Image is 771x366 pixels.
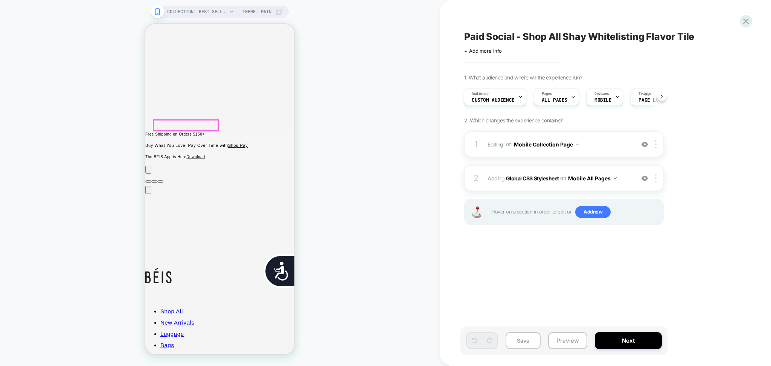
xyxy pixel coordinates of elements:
[506,175,559,181] b: Global CSS Stylesheet
[542,98,567,103] span: ALL PAGES
[6,156,12,159] button: Load slide 2 of 3
[542,91,552,96] span: Pages
[15,316,149,327] a: Bags
[15,293,149,304] a: New Arrivals
[469,206,484,218] img: Joystick
[472,171,480,186] div: 2
[655,174,657,182] img: close
[594,91,609,96] span: Devices
[15,316,29,327] span: Bags
[41,131,59,135] a: Download
[167,6,227,18] span: COLLECTION: Best Sellers (Category)
[641,175,648,181] img: crossed eye
[15,304,39,316] span: Luggage
[472,91,489,96] span: Audience
[638,98,664,103] span: Page Load
[595,332,662,349] button: Next
[83,119,103,124] a: Shop Pay
[614,177,617,179] img: down arrow
[576,143,579,145] img: down arrow
[464,117,562,124] span: 2. Which changes the experience contains?
[242,6,271,18] span: Theme: MAIN
[472,137,480,152] div: 1
[464,74,582,81] span: 1. What audience and where will the experience run?
[12,156,18,159] button: Load slide 3 of 3
[15,327,149,338] a: Accessories
[506,139,512,149] span: on
[575,206,611,218] span: Add new
[15,293,49,304] span: New Arrivals
[560,173,566,183] span: on
[15,282,38,293] span: Shop All
[638,91,653,96] span: Trigger
[548,332,587,349] button: Preview
[488,139,631,150] span: Editing :
[15,304,149,316] a: Luggage
[464,31,694,42] span: Paid Social - Shop All Shay Whitelisting Flavor Tile
[488,173,631,184] span: Adding
[506,332,541,349] button: Save
[15,327,48,338] span: Accessories
[594,98,611,103] span: MOBILE
[472,98,515,103] span: Custom Audience
[464,48,502,54] span: + Add more info
[491,206,659,218] span: Hover on a section in order to edit or
[514,139,579,150] button: Mobile Collection Page
[15,282,149,293] a: Shop All
[568,173,617,184] button: Mobile All Pages
[655,140,657,148] img: close
[641,141,648,148] img: crossed eye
